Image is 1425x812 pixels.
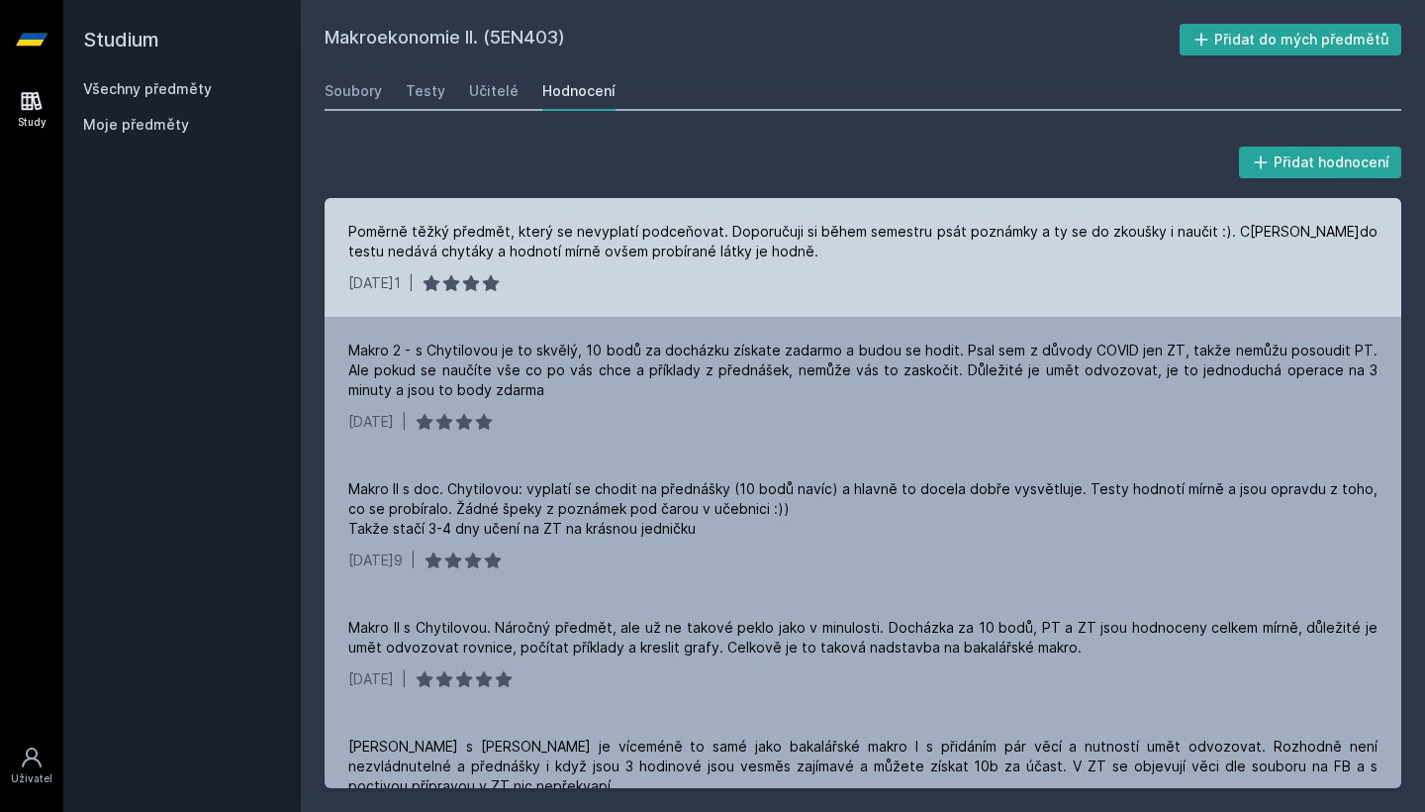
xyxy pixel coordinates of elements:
div: Testy [406,81,445,101]
div: [DATE]9 [348,551,403,570]
div: | [402,412,407,432]
div: | [409,273,414,293]
a: Všechny předměty [83,80,212,97]
div: [DATE] [348,669,394,689]
a: Učitelé [469,71,519,111]
div: Study [18,115,47,130]
a: Soubory [325,71,382,111]
button: Přidat do mých předmětů [1180,24,1402,55]
div: Hodnocení [542,81,616,101]
div: Poměrně těžký předmět, který se nevyplatí podceňovat. Doporučuji si během semestru psát poznámky ... [348,222,1377,261]
div: [DATE]1 [348,273,401,293]
div: Makro II s Chytilovou. Náročný předmět, ale už ne takové peklo jako v minulosti. Docházka za 10 b... [348,618,1377,658]
span: Moje předměty [83,115,189,135]
div: Učitelé [469,81,519,101]
a: Hodnocení [542,71,616,111]
div: [PERSON_NAME] s [PERSON_NAME] je víceméně to samé jako bakalářské makro I s přidáním pár věcí a n... [348,737,1377,796]
div: Makro II s doc. Chytilovou: vyplatí se chodit na přednášky (10 bodů navíc) a hlavně to docela dob... [348,479,1377,539]
a: Uživatel [4,736,59,796]
h2: Makroekonomie II. (5EN403) [325,24,1180,55]
div: Makro 2 - s Chytilovou je to skvělý, 10 bodů za docházku získate zadarmo a budou se hodit. Psal s... [348,341,1377,400]
div: [DATE] [348,412,394,432]
div: | [411,551,416,570]
div: | [402,669,407,689]
a: Study [4,79,59,140]
div: Soubory [325,81,382,101]
a: Testy [406,71,445,111]
button: Přidat hodnocení [1239,147,1402,178]
div: Uživatel [11,771,52,786]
